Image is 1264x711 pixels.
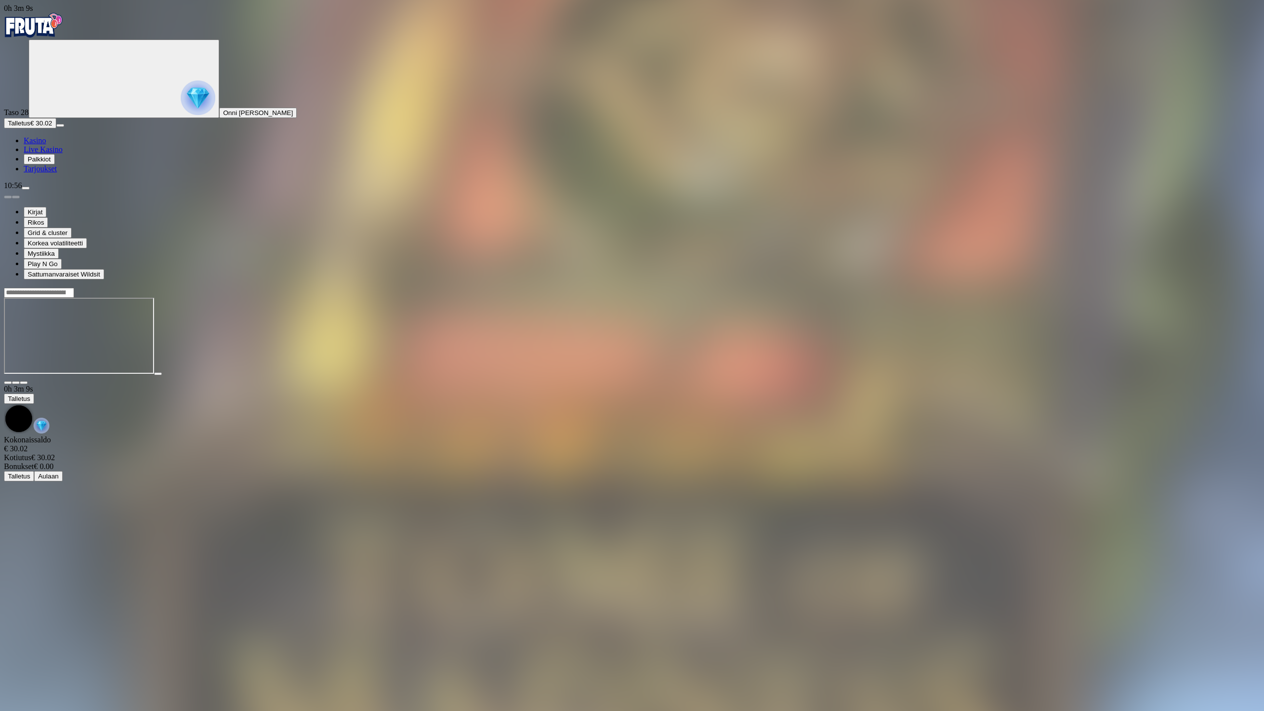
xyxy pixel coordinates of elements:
[4,13,1260,173] nav: Primary
[28,229,68,237] span: Grid & cluster
[223,109,293,117] span: Onni [PERSON_NAME]
[4,381,12,384] button: close icon
[4,385,1260,435] div: Game menu
[4,471,34,481] button: Talletus
[8,473,30,480] span: Talletus
[24,136,46,145] a: Kasino
[28,250,55,257] span: Mystiikka
[4,394,34,404] button: Talletus
[28,260,58,268] span: Play N Go
[30,119,52,127] span: € 30.02
[4,4,33,12] span: user session time
[4,298,154,374] iframe: Tome of Madness
[34,418,49,434] img: reward-icon
[4,435,1260,453] div: Kokonaissaldo
[56,124,64,127] button: menu
[4,453,1260,462] div: € 30.02
[24,164,57,173] a: Tarjoukset
[28,208,42,216] span: Kirjat
[24,145,63,154] a: Live Kasino
[24,217,48,228] button: Rikos
[24,154,55,164] button: Palkkiot
[12,381,20,384] button: chevron-down icon
[28,156,51,163] span: Palkkiot
[4,385,33,393] span: user session time
[4,435,1260,481] div: Game menu content
[20,381,28,384] button: fullscreen-exit icon
[24,238,87,248] button: Korkea volatiliteetti
[4,462,1260,471] div: € 0.00
[28,271,100,278] span: Sattumanvaraiset Wildsit
[34,471,63,481] button: Aulaan
[4,136,1260,173] nav: Main menu
[4,181,22,190] span: 10:56
[8,119,30,127] span: Talletus
[154,372,162,375] button: play icon
[24,207,46,217] button: Kirjat
[4,118,56,128] button: Talletusplus icon€ 30.02
[181,80,215,115] img: reward progress
[4,196,12,198] button: prev slide
[12,196,20,198] button: next slide
[22,187,30,190] button: menu
[28,239,83,247] span: Korkea volatiliteetti
[4,31,63,39] a: Fruta
[24,248,59,259] button: Mystiikka
[4,462,34,471] span: Bonukset
[4,444,1260,453] div: € 30.02
[29,39,219,118] button: reward progress
[219,108,297,118] button: Onni [PERSON_NAME]
[4,288,74,298] input: Search
[28,219,44,226] span: Rikos
[8,395,30,402] span: Talletus
[24,259,62,269] button: Play N Go
[24,228,72,238] button: Grid & cluster
[4,108,29,117] span: Taso 28
[4,13,63,38] img: Fruta
[4,453,31,462] span: Kotiutus
[24,269,104,279] button: Sattumanvaraiset Wildsit
[38,473,59,480] span: Aulaan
